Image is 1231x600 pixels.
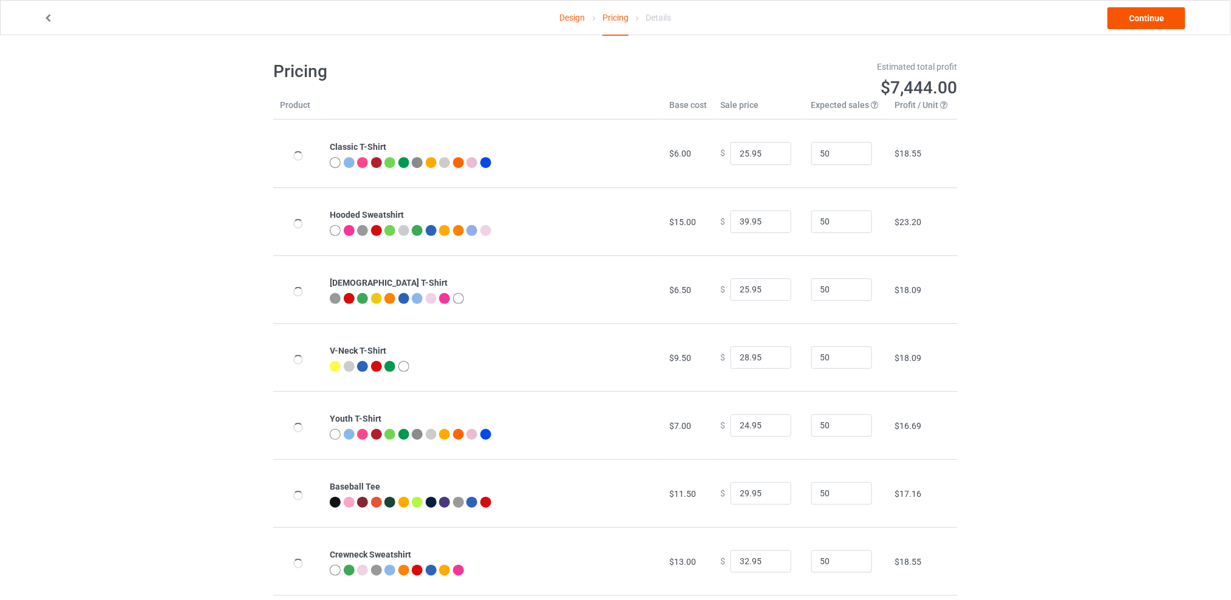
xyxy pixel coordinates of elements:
[412,429,423,440] img: heather_texture.png
[881,78,958,98] span: $7,444.00
[720,352,725,362] span: $
[669,285,691,295] span: $6.50
[669,217,696,227] span: $15.00
[714,99,805,120] th: Sale price
[895,149,922,158] span: $18.55
[805,99,888,120] th: Expected sales
[669,557,696,567] span: $13.00
[895,421,922,431] span: $16.69
[669,489,696,499] span: $11.50
[273,61,607,83] h1: Pricing
[624,61,958,73] div: Estimated total profit
[273,99,323,120] th: Product
[412,157,423,168] img: heather_texture.png
[646,1,671,35] div: Details
[895,353,922,363] span: $18.09
[720,217,725,226] span: $
[669,353,691,363] span: $9.50
[602,1,629,36] div: Pricing
[663,99,714,120] th: Base cost
[1108,7,1185,29] a: Continue
[330,414,381,423] b: Youth T-Shirt
[330,346,386,356] b: V-Neck T-Shirt
[888,99,958,120] th: Profit / Unit
[720,420,725,430] span: $
[669,421,691,431] span: $7.00
[720,488,725,498] span: $
[895,217,922,227] span: $23.20
[895,285,922,295] span: $18.09
[330,278,448,288] b: [DEMOGRAPHIC_DATA] T-Shirt
[720,149,725,158] span: $
[330,482,380,491] b: Baseball Tee
[330,210,404,220] b: Hooded Sweatshirt
[453,497,464,508] img: heather_texture.png
[720,285,725,294] span: $
[895,557,922,567] span: $18.55
[560,1,585,35] a: Design
[330,550,411,559] b: Crewneck Sweatshirt
[669,149,691,158] span: $6.00
[720,556,725,566] span: $
[895,489,922,499] span: $17.16
[330,142,386,152] b: Classic T-Shirt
